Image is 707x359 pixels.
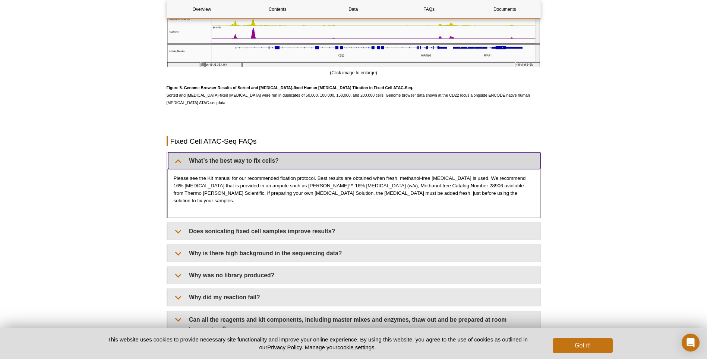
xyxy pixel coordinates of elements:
[95,335,541,351] p: This website uses cookies to provide necessary site functionality and improve your online experie...
[337,344,374,350] button: cookie settings
[318,0,388,18] a: Data
[682,334,700,352] div: Open Intercom Messenger
[330,70,377,75] span: (Click image to enlarge)
[167,85,413,90] strong: Figure 5. Genome Browser Results of Sorted and [MEDICAL_DATA]-fixed Human [MEDICAL_DATA] Titratio...
[168,245,540,262] summary: Why is there high background in the sequencing data?
[470,0,540,18] a: Documents
[167,136,541,146] h2: Fixed Cell ATAC-Seq FAQs
[167,0,237,18] a: Overview
[267,344,302,350] a: Privacy Policy
[168,223,540,240] summary: Does sonicating fixed cell samples improve results?
[243,0,313,18] a: Contents
[168,152,540,169] summary: What’s the best way to fix cells?
[174,175,535,205] p: Please see the Kit manual for our recommended fixation protocol. Best results are obtained when f...
[553,338,612,353] button: Got it!
[394,0,464,18] a: FAQs
[168,289,540,306] summary: Why did my reaction fail?
[168,311,540,337] summary: Can all the reagents and kit components, including master mixes and enzymes, thaw out and be prep...
[167,85,530,105] span: Sorted and [MEDICAL_DATA]-fixed [MEDICAL_DATA] were run in duplicates of 50,000, 100,000, 150,000...
[168,267,540,284] summary: Why was no library produced?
